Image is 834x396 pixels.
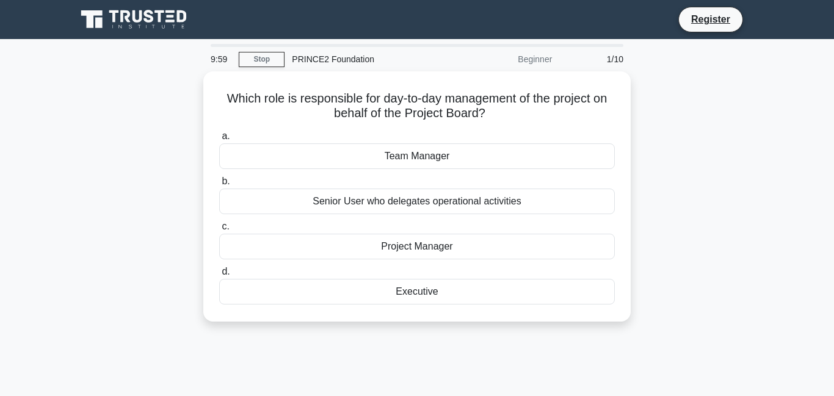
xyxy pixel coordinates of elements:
div: 1/10 [559,47,631,71]
a: Stop [239,52,285,67]
div: Executive [219,279,615,304]
h5: Which role is responsible for day-to-day management of the project on behalf of the Project Board? [218,91,616,121]
div: Beginner [452,47,559,71]
span: d. [222,266,230,276]
div: Senior User who delegates operational activities [219,189,615,214]
span: b. [222,176,230,186]
div: PRINCE2 Foundation [285,47,452,71]
span: c. [222,221,229,231]
div: 9:59 [203,47,239,71]
span: a. [222,131,230,141]
div: Project Manager [219,234,615,259]
a: Register [684,12,738,27]
div: Team Manager [219,143,615,169]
